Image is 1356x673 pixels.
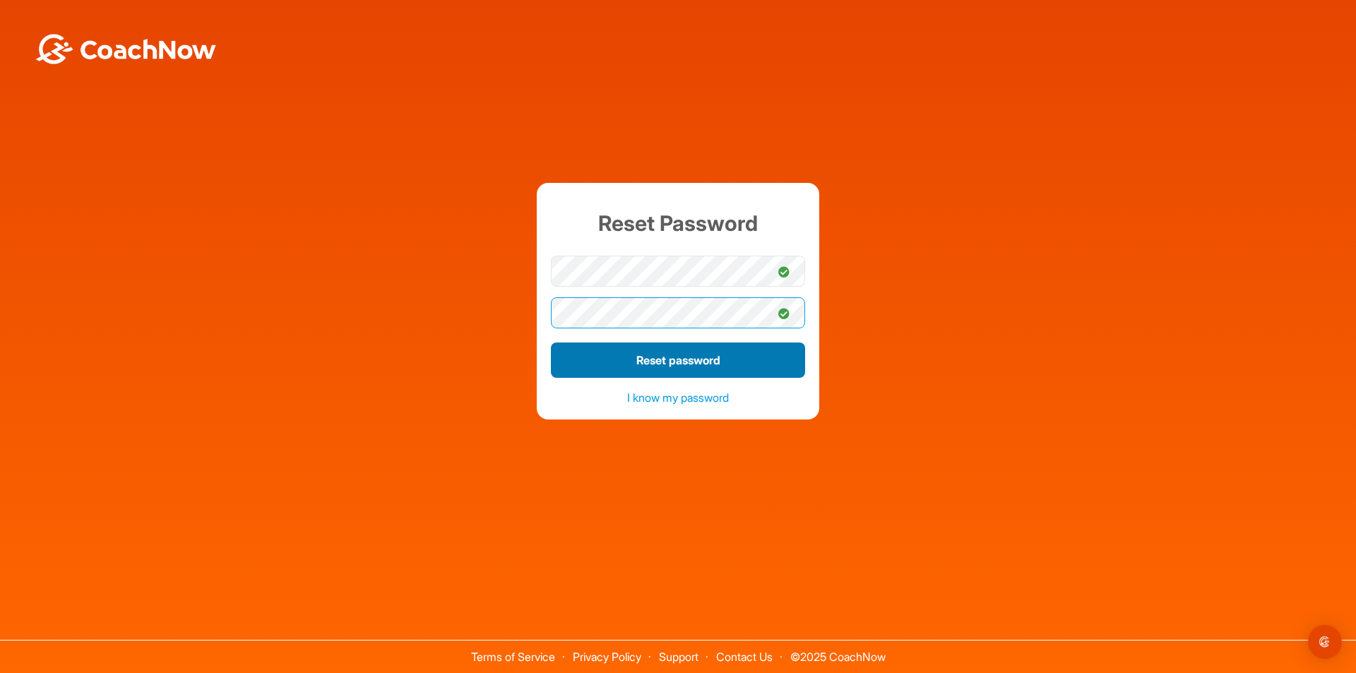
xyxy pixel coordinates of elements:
div: Open Intercom Messenger [1308,625,1342,659]
a: Support [659,650,698,664]
h1: Reset Password [551,197,805,250]
button: Reset password [551,343,805,378]
a: Contact Us [716,650,773,664]
span: © 2025 CoachNow [783,641,893,662]
a: Privacy Policy [573,650,641,664]
img: BwLJSsUCoWCh5upNqxVrqldRgqLPVwmV24tXu5FoVAoFEpwwqQ3VIfuoInZCoVCoTD4vwADAC3ZFMkVEQFDAAAAAElFTkSuQmCC [34,34,218,64]
a: I know my password [627,391,729,405]
a: Terms of Service [471,650,555,664]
